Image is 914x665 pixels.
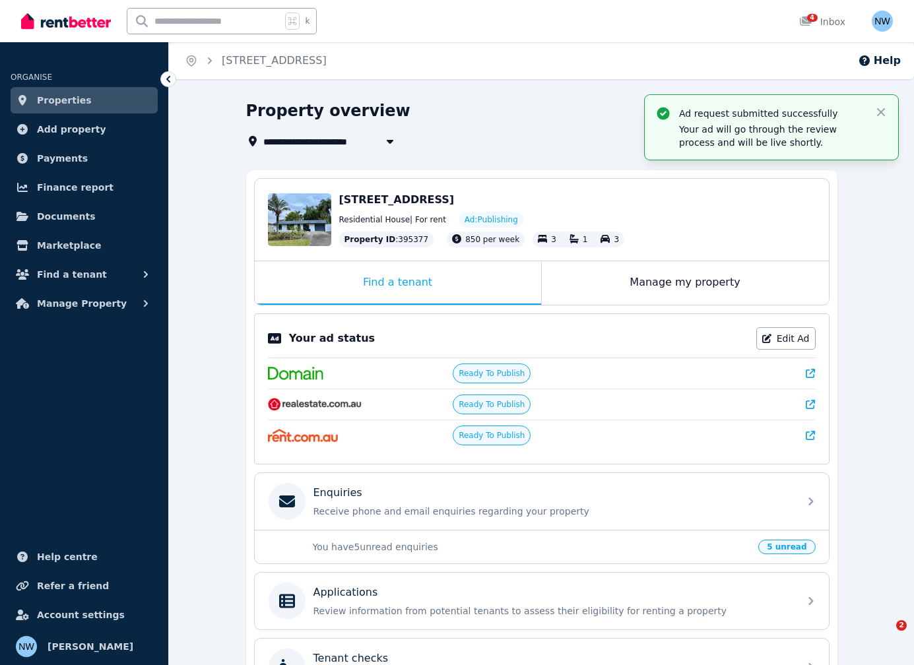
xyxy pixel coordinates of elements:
nav: Breadcrumb [169,42,343,79]
a: EnquiriesReceive phone and email enquiries regarding your property [255,473,829,530]
a: Finance report [11,174,158,201]
span: 5 unread [758,540,815,554]
span: 4 [807,14,818,22]
div: Inbox [799,15,845,28]
img: Nicole Welch [16,636,37,657]
button: Help [858,53,901,69]
span: Manage Property [37,296,127,311]
span: Find a tenant [37,267,107,282]
span: ORGANISE [11,73,52,82]
a: [STREET_ADDRESS] [222,54,327,67]
p: Applications [313,585,378,600]
span: Ready To Publish [459,399,525,410]
span: k [305,16,310,26]
button: Find a tenant [11,261,158,288]
a: Add property [11,116,158,142]
img: Rent.com.au [268,429,339,442]
a: Edit Ad [756,327,816,350]
a: Account settings [11,602,158,628]
p: Receive phone and email enquiries regarding your property [313,505,791,518]
img: RealEstate.com.au [268,398,362,411]
span: Ready To Publish [459,368,525,379]
span: Property ID [344,234,396,245]
span: Properties [37,92,92,108]
span: 3 [614,235,619,244]
span: Ready To Publish [459,430,525,441]
p: Your ad status [289,331,375,346]
div: : 395377 [339,232,434,247]
span: Help centre [37,549,98,565]
div: Manage my property [542,261,829,305]
span: Documents [37,208,96,224]
img: RentBetter [21,11,111,31]
span: Marketplace [37,237,101,253]
p: Your ad will go through the review process and will be live shortly. [679,123,864,149]
p: You have 5 unread enquiries [313,540,751,554]
span: Add property [37,121,106,137]
p: Review information from potential tenants to assess their eligibility for renting a property [313,604,791,617]
p: Ad request submitted successfully [679,107,864,120]
a: Refer a friend [11,573,158,599]
span: Payments [37,150,88,166]
span: 1 [583,235,588,244]
span: 2 [896,620,907,631]
span: [STREET_ADDRESS] [339,193,455,206]
a: Properties [11,87,158,113]
h1: Property overview [246,100,410,121]
span: 3 [551,235,556,244]
img: Nicole Welch [872,11,893,32]
a: Documents [11,203,158,230]
a: Marketplace [11,232,158,259]
button: Manage Property [11,290,158,317]
div: Find a tenant [255,261,541,305]
span: Refer a friend [37,578,109,594]
img: Domain.com.au [268,367,323,380]
span: [PERSON_NAME] [48,639,133,654]
a: Payments [11,145,158,172]
p: Enquiries [313,485,362,501]
span: Finance report [37,179,114,195]
span: Ad: Publishing [465,214,518,225]
iframe: Intercom live chat [869,620,901,652]
a: Help centre [11,544,158,570]
span: Account settings [37,607,125,623]
a: ApplicationsReview information from potential tenants to assess their eligibility for renting a p... [255,573,829,629]
span: 850 per week [465,235,519,244]
span: Residential House | For rent [339,214,446,225]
